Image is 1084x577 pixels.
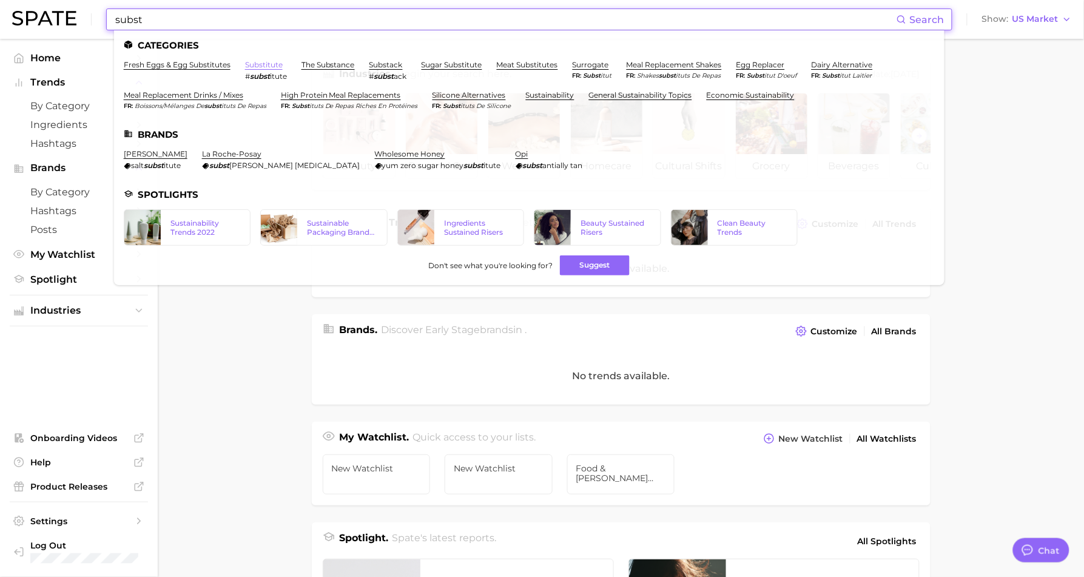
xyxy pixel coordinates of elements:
span: Help [30,457,127,468]
span: ack [394,72,407,81]
span: fr [573,72,584,79]
span: Show [982,16,1009,22]
span: itut laitier [840,72,872,79]
a: Hashtags [10,134,148,153]
span: Brands [30,163,127,174]
em: subst [250,72,270,81]
em: subst [144,161,164,170]
span: Posts [30,224,127,235]
span: Discover Early Stage brands in . [381,324,527,336]
a: meal replacement shakes [627,60,722,69]
a: sugar substitute [422,60,482,69]
span: shakes [638,72,659,79]
button: Brands [10,159,148,177]
a: Home [10,49,148,67]
button: ShowUS Market [979,12,1075,27]
span: Trends [30,77,127,88]
span: Don't see what you're looking for? [428,261,553,270]
span: fr [627,72,638,79]
a: sustainability [526,90,574,100]
span: antially tan [543,161,583,170]
a: Hashtags [10,201,148,220]
a: Posts [10,220,148,239]
h1: My Watchlist. [340,430,409,447]
a: All Watchlists [854,431,920,447]
span: Spotlight [30,274,127,285]
span: # [369,72,374,81]
h2: Spate's latest reports. [392,531,496,552]
span: itute [270,72,287,81]
span: Ingredients [30,119,127,130]
button: Suggest [560,255,630,275]
a: Sustainable Packaging Brands Watchlist [260,209,388,246]
a: My Watchlist [10,245,148,264]
span: ituts de repas riches en protéines [309,102,418,110]
a: by Category [10,96,148,115]
img: SPATE [12,11,76,25]
a: fresh eggs & egg substitutes [124,60,231,69]
span: Customize [811,326,858,337]
div: Beauty Sustained Risers [581,218,651,237]
a: surrogate [573,60,609,69]
a: Log out. Currently logged in with e-mail jhayes@hunterpr.com. [10,536,148,567]
h1: Spotlight. [340,531,389,552]
em: subst [464,161,484,170]
a: Help [10,453,148,471]
span: Brands . [340,324,378,336]
span: fr [736,72,747,79]
a: Sustainability Trends 2022 [124,209,251,246]
button: New Watchlist [761,430,846,447]
span: salt [131,161,144,170]
span: Search [910,14,944,25]
span: fr [433,102,443,110]
span: All Spotlights [858,534,917,548]
a: by Category [10,183,148,201]
span: by Category [30,186,127,198]
span: Hashtags [30,205,127,217]
a: Beauty Sustained Risers [534,209,661,246]
span: ituts de repas [676,72,721,79]
span: US Market [1012,16,1059,22]
a: substack [369,60,403,69]
a: New Watchlist [323,454,431,494]
span: itute [164,161,181,170]
span: boissons/mélanges de [135,102,204,110]
a: Onboarding Videos [10,429,148,447]
a: Settings [10,512,148,530]
a: Ingredients Sustained Risers [397,209,525,246]
span: Log Out [30,540,138,551]
h2: Quick access to your lists. [412,430,536,447]
a: egg replacer [736,60,785,69]
span: ituts de repas [221,102,266,110]
span: fr [281,102,292,110]
a: Food & [PERSON_NAME] Brands [567,454,675,494]
a: dairy alternative [812,60,873,69]
span: Product Releases [30,481,127,492]
div: Sustainable Packaging Brands Watchlist [307,218,377,237]
a: substitute [245,60,283,69]
span: ituts de silicone [461,102,511,110]
span: All Brands [872,326,917,337]
span: fr [812,72,823,79]
a: economic sustainability [707,90,795,100]
button: Customize [793,323,860,340]
em: subst [659,72,676,79]
em: subst [823,72,840,79]
span: [PERSON_NAME] [MEDICAL_DATA] [229,161,360,170]
em: subst [443,102,461,110]
span: New Watchlist [332,464,422,473]
span: Home [30,52,127,64]
div: No trends available. [312,347,931,405]
span: My Watchlist [30,249,127,260]
span: yum zero sugar honey [382,161,464,170]
a: general sustainability topics [589,90,692,100]
em: subst [209,161,229,170]
li: Categories [124,40,935,50]
span: itute [484,161,501,170]
a: [PERSON_NAME] [124,149,187,158]
span: New Watchlist [454,464,544,473]
button: Trends [10,73,148,92]
a: Clean Beauty Trends [671,209,798,246]
em: subst [584,72,601,79]
a: All Brands [869,323,920,340]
